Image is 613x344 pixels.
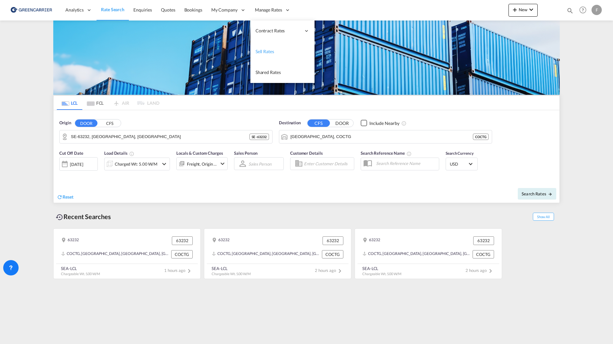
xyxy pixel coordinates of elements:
div: 63232 [172,236,193,245]
span: USD [450,161,468,167]
span: 2 hours ago [466,268,494,273]
md-input-container: SE-63232, Eskilstuna, Södermanland [60,130,272,143]
md-icon: icon-chevron-down [527,6,535,13]
span: My Company [211,7,238,13]
span: Search Currency [446,151,474,156]
div: 63232 [212,236,230,245]
div: 63232 [363,236,380,245]
div: 63232 [61,236,79,245]
span: Rate Search [101,7,124,12]
md-tab-item: FCL [82,96,108,110]
span: SE - 63232 [252,135,267,139]
button: icon-plus 400-fgNewicon-chevron-down [508,4,538,17]
div: Freight Origin Destination [187,160,217,168]
img: GreenCarrierFCL_LCL.png [53,20,560,95]
button: DOOR [75,119,97,127]
md-icon: icon-backup-restore [56,213,63,221]
span: Search Reference Name [361,151,412,156]
span: Analytics [65,7,84,13]
button: DOOR [331,119,353,127]
div: SEA-LCL [212,266,251,271]
span: New [511,7,535,12]
span: 2 hours ago [315,268,344,273]
span: Chargeable Wt. 5.00 W/M [212,272,251,276]
span: Chargeable Wt. 5.00 W/M [362,272,401,276]
input: Enter Customer Details [304,159,352,168]
recent-search-card: 63232 63232COCTG, [GEOGRAPHIC_DATA], [GEOGRAPHIC_DATA], [GEOGRAPHIC_DATA], [GEOGRAPHIC_DATA] COCT... [355,228,502,279]
span: Help [577,4,588,15]
input: Search Reference Name [373,159,439,168]
md-icon: icon-chevron-right [336,267,344,275]
button: CFS [98,119,121,127]
div: COCTG [322,250,343,258]
div: COCTG, Cartagena, Colombia, South America, Americas [61,250,170,258]
md-select: Select Currency: $ USDUnited States Dollar [449,159,474,168]
div: Freight Origin Destinationicon-chevron-down [176,157,228,170]
md-pagination-wrapper: Use the left and right arrow keys to navigate between tabs [57,96,159,110]
span: Search Rates [522,191,552,196]
span: Load Details [104,151,134,156]
span: Show All [533,213,554,221]
div: 63232 [473,236,494,245]
a: Shared Rates [250,62,315,83]
a: Sell Rates [250,41,315,62]
div: COCTG, Cartagena, Colombia, South America, Americas [363,250,471,258]
span: 1 hours ago [164,268,193,273]
md-icon: icon-arrow-right [548,192,552,196]
md-icon: icon-refresh [57,194,63,200]
div: F [592,5,602,15]
recent-search-card: 63232 63232COCTG, [GEOGRAPHIC_DATA], [GEOGRAPHIC_DATA], [GEOGRAPHIC_DATA], [GEOGRAPHIC_DATA] COCT... [53,228,201,279]
span: Sell Rates [256,49,274,54]
div: [DATE] [70,161,83,167]
div: COCTG [171,250,193,258]
md-datepicker: Select [59,170,64,179]
div: Charged Wt: 5.00 W/M [115,160,157,168]
button: CFS [307,119,330,127]
div: SEA-LCL [61,266,100,271]
md-icon: icon-chevron-down [219,160,226,168]
md-icon: Chargeable Weight [129,151,134,156]
md-tab-item: LCL [57,96,82,110]
md-icon: icon-magnify [567,7,574,14]
md-icon: icon-chevron-right [487,267,494,275]
md-icon: icon-chevron-down [160,160,168,168]
div: COCTG [473,134,489,140]
div: icon-magnify [567,7,574,17]
span: Destination [279,120,301,126]
span: Shared Rates [256,70,281,75]
div: Recent Searches [53,209,113,224]
div: SEA-LCL [362,266,401,271]
span: Sales Person [234,151,257,156]
span: Quotes [161,7,175,12]
div: Charged Wt: 5.00 W/Micon-chevron-down [104,158,170,170]
span: Cut Off Date [59,151,83,156]
span: Origin [59,120,71,126]
md-icon: Unchecked: Ignores neighbouring ports when fetching rates.Checked : Includes neighbouring ports w... [401,121,407,126]
img: 8cf206808afe11efa76fcd1e3d746489.png [10,3,53,17]
input: Search by Port [290,132,473,142]
div: Help [577,4,592,16]
div: Include Nearby [369,120,399,127]
md-icon: Your search will be saved by the below given name [407,151,412,156]
md-checkbox: Checkbox No Ink [361,120,399,127]
span: Chargeable Wt. 5.00 W/M [61,272,100,276]
div: COCTG [473,250,494,258]
recent-search-card: 63232 63232COCTG, [GEOGRAPHIC_DATA], [GEOGRAPHIC_DATA], [GEOGRAPHIC_DATA], [GEOGRAPHIC_DATA] COCT... [204,228,351,279]
span: Reset [63,194,73,200]
md-icon: icon-plus 400-fg [511,6,519,13]
div: Contract Rates [250,20,315,41]
md-input-container: Cartagena, COCTG [279,130,492,143]
span: Contract Rates [256,28,301,34]
div: Origin DOOR CFS SE-63232, Eskilstuna, SödermanlandDestination CFS DOORCheckbox No Ink Unchecked: ... [54,110,559,203]
md-icon: icon-chevron-right [185,267,193,275]
md-select: Sales Person [248,159,272,168]
span: Customer Details [290,151,323,156]
span: Enquiries [133,7,152,12]
div: icon-refreshReset [57,194,73,201]
input: Search by Door [71,132,249,142]
span: Locals & Custom Charges [176,151,223,156]
span: Manage Rates [255,7,282,13]
div: 63232 [323,236,343,245]
div: COCTG, Cartagena, Colombia, South America, Americas [212,250,320,258]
